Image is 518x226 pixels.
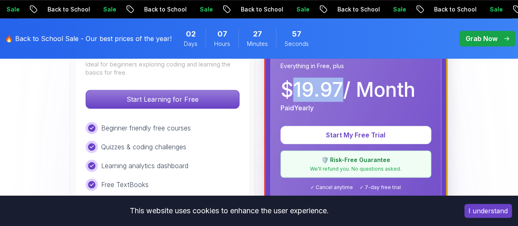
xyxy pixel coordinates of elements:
[290,130,421,140] p: Start My Free Trial
[464,204,512,218] button: Accept cookies
[132,5,188,14] p: Back to School
[280,103,314,113] p: Paid Yearly
[188,5,214,14] p: Sale
[247,40,268,48] span: Minutes
[285,40,309,48] span: Seconds
[284,5,310,14] p: Sale
[5,34,172,43] p: 🔥 Back to School Sale - Our best prices of the year!
[253,28,262,40] span: 27 Minutes
[280,80,415,100] p: $ 19.97 / Month
[86,60,240,77] p: Ideal for beginners exploring coding and learning the basics for free.
[101,142,186,152] p: Quizzes & coding challenges
[101,180,149,189] p: Free TextBooks
[422,5,477,14] p: Back to School
[91,5,117,14] p: Sale
[217,28,227,40] span: 7 Hours
[35,5,91,14] p: Back to School
[6,202,452,220] div: This website uses cookies to enhance the user experience.
[360,184,401,191] span: ✓ 7-day free trial
[310,184,353,191] span: ✓ Cancel anytime
[186,28,196,40] span: 2 Days
[381,5,407,14] p: Sale
[86,95,240,103] a: Start Learning for Free
[101,123,191,133] p: Beginner friendly free courses
[325,5,381,14] p: Back to School
[280,126,431,144] button: Start My Free Trial
[86,90,240,109] button: Start Learning for Free
[286,156,426,164] p: 🛡️ Risk-Free Guarantee
[101,161,188,171] p: Learning analytics dashboard
[184,40,197,48] span: Days
[280,131,431,139] a: Start My Free Trial
[228,5,284,14] p: Back to School
[477,5,504,14] p: Sale
[286,166,426,172] p: We'll refund you. No questions asked.
[292,28,301,40] span: 57 Seconds
[214,40,230,48] span: Hours
[466,34,498,43] p: Grab Now
[280,62,431,70] p: Everything in Free, plus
